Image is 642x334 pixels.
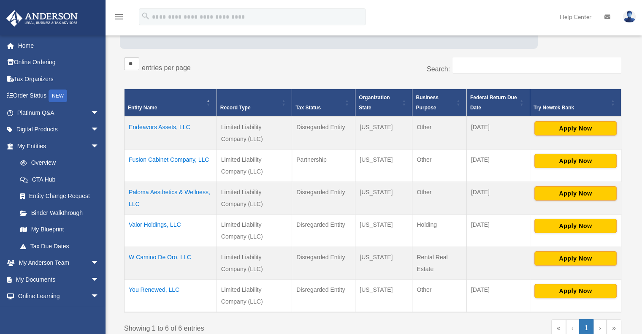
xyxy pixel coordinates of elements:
[49,90,67,102] div: NEW
[359,95,390,111] span: Organization State
[534,284,617,298] button: Apply Now
[534,103,608,113] div: Try Newtek Bank
[217,149,292,182] td: Limited Liability Company (LLC)
[125,182,217,214] td: Paloma Aesthetics & Wellness, LLC
[217,279,292,312] td: Limited Liability Company (LLC)
[217,117,292,149] td: Limited Liability Company (LLC)
[623,11,636,23] img: User Pic
[534,154,617,168] button: Apply Now
[12,171,108,188] a: CTA Hub
[427,65,450,73] label: Search:
[470,95,517,111] span: Federal Return Due Date
[355,117,412,149] td: [US_STATE]
[355,89,412,117] th: Organization State: Activate to sort
[125,149,217,182] td: Fusion Cabinet Company, LLC
[292,247,355,279] td: Disregarded Entity
[466,89,530,117] th: Federal Return Due Date: Activate to sort
[355,279,412,312] td: [US_STATE]
[114,15,124,22] a: menu
[355,182,412,214] td: [US_STATE]
[466,117,530,149] td: [DATE]
[217,182,292,214] td: Limited Liability Company (LLC)
[530,89,621,117] th: Try Newtek Bank : Activate to sort
[416,95,438,111] span: Business Purpose
[292,182,355,214] td: Disregarded Entity
[292,149,355,182] td: Partnership
[12,188,108,205] a: Entity Change Request
[534,186,617,201] button: Apply Now
[412,279,466,312] td: Other
[91,288,108,305] span: arrow_drop_down
[466,279,530,312] td: [DATE]
[466,149,530,182] td: [DATE]
[125,117,217,149] td: Endeavors Assets, LLC
[466,214,530,247] td: [DATE]
[91,121,108,138] span: arrow_drop_down
[6,37,112,54] a: Home
[355,214,412,247] td: [US_STATE]
[217,89,292,117] th: Record Type: Activate to sort
[6,271,112,288] a: My Documentsarrow_drop_down
[12,155,103,171] a: Overview
[91,104,108,122] span: arrow_drop_down
[128,105,157,111] span: Entity Name
[125,279,217,312] td: You Renewed, LLC
[355,247,412,279] td: [US_STATE]
[91,138,108,155] span: arrow_drop_down
[91,271,108,288] span: arrow_drop_down
[292,214,355,247] td: Disregarded Entity
[12,204,108,221] a: Binder Walkthrough
[114,12,124,22] i: menu
[125,214,217,247] td: Valor Holdings, LLC
[6,288,112,305] a: Online Learningarrow_drop_down
[412,247,466,279] td: Rental Real Estate
[412,149,466,182] td: Other
[412,89,466,117] th: Business Purpose: Activate to sort
[91,255,108,272] span: arrow_drop_down
[142,64,191,71] label: entries per page
[6,71,112,87] a: Tax Organizers
[534,251,617,266] button: Apply Now
[6,138,108,155] a: My Entitiesarrow_drop_down
[534,219,617,233] button: Apply Now
[6,304,112,321] a: Billingarrow_drop_down
[534,121,617,136] button: Apply Now
[141,11,150,21] i: search
[125,247,217,279] td: W Camino De Oro, LLC
[6,255,112,272] a: My Anderson Teamarrow_drop_down
[220,105,251,111] span: Record Type
[12,238,108,255] a: Tax Due Dates
[292,117,355,149] td: Disregarded Entity
[6,104,112,121] a: Platinum Q&Aarrow_drop_down
[295,105,321,111] span: Tax Status
[125,89,217,117] th: Entity Name: Activate to invert sorting
[412,214,466,247] td: Holding
[6,87,112,105] a: Order StatusNEW
[6,54,112,71] a: Online Ordering
[355,149,412,182] td: [US_STATE]
[91,304,108,322] span: arrow_drop_down
[412,182,466,214] td: Other
[217,214,292,247] td: Limited Liability Company (LLC)
[12,221,108,238] a: My Blueprint
[4,10,80,27] img: Anderson Advisors Platinum Portal
[466,182,530,214] td: [DATE]
[292,89,355,117] th: Tax Status: Activate to sort
[412,117,466,149] td: Other
[217,247,292,279] td: Limited Liability Company (LLC)
[6,121,112,138] a: Digital Productsarrow_drop_down
[292,279,355,312] td: Disregarded Entity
